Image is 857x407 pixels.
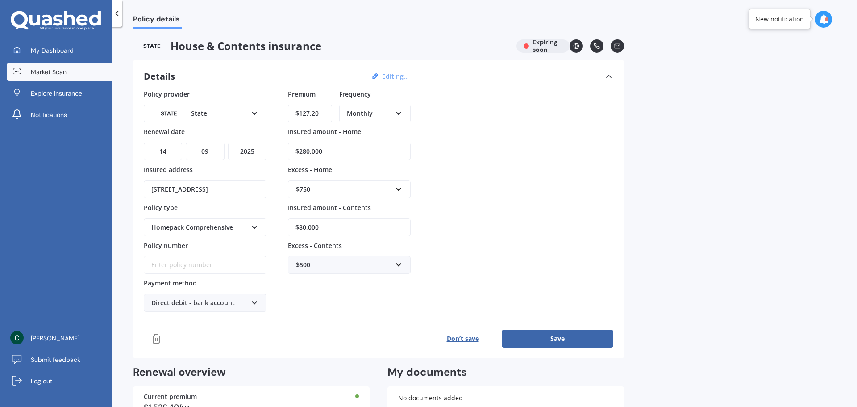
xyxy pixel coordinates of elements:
input: Enter amount [288,218,411,236]
span: Premium [288,89,316,98]
span: Policy provider [144,89,190,98]
button: Save [502,330,613,348]
img: State-text-1.webp [151,107,186,120]
button: Don’t save [424,330,502,348]
a: [PERSON_NAME] [7,329,112,347]
span: Insured amount - Home [288,127,361,136]
span: Market Scan [31,67,67,76]
span: My Dashboard [31,46,74,55]
span: House & Contents insurance [133,39,509,53]
input: Enter policy number [144,256,266,274]
span: [PERSON_NAME] [31,334,79,343]
a: Submit feedback [7,351,112,369]
a: Log out [7,372,112,390]
a: Explore insurance [7,84,112,102]
span: Frequency [339,89,371,98]
div: Homepack Comprehensive [151,222,247,232]
span: Insured address [144,165,193,174]
div: $500 [296,260,392,270]
input: Enter address [144,180,266,198]
img: ACg8ocLynPaPxl2h3ZR436y78LxtZgg6StjsDtsDPrCe3GhVKp_A0A=s96-c [10,331,24,344]
button: Editing... [379,72,412,80]
span: Explore insurance [31,89,82,98]
span: Excess - Home [288,165,332,174]
span: Insured amount - Contents [288,203,371,212]
h2: My documents [387,365,467,379]
span: Renewal date [144,127,185,136]
div: Monthly [347,109,391,118]
input: Enter amount [288,143,411,160]
div: Direct debit - bank account [151,298,247,308]
div: $750 [296,185,392,194]
span: Excess - Contents [288,241,342,249]
span: Log out [31,377,52,386]
div: Current premium [144,394,359,400]
span: Payment method [144,279,197,287]
div: New notification [755,15,804,24]
span: Policy details [133,15,182,27]
h2: Renewal overview [133,365,370,379]
span: Policy type [144,203,178,212]
span: Policy number [144,241,188,249]
a: Notifications [7,106,112,124]
span: Submit feedback [31,355,80,364]
a: Market Scan [7,63,112,81]
h3: Details [144,71,175,82]
span: Notifications [31,110,67,119]
a: My Dashboard [7,42,112,59]
input: Enter amount [288,105,332,122]
div: State [151,109,247,118]
img: State-text-1.webp [133,39,171,53]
